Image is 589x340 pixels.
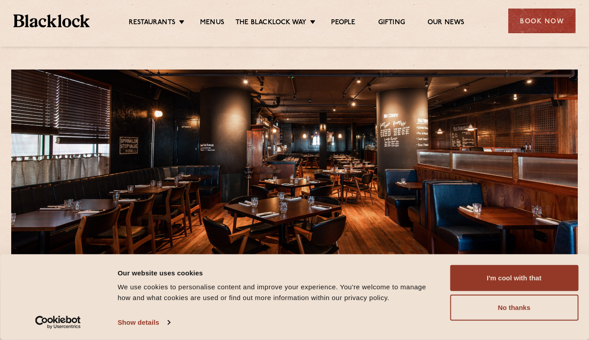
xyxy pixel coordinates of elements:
img: BL_Textured_Logo-footer-cropped.svg [13,14,90,27]
a: The Blacklock Way [236,18,306,28]
a: Restaurants [129,18,175,28]
a: Menus [200,18,224,28]
a: Gifting [378,18,405,28]
button: I'm cool with that [450,265,578,291]
div: Book Now [508,9,576,33]
div: Our website uses cookies [118,267,440,278]
a: Usercentrics Cookiebot - opens in a new window [19,316,97,329]
a: Our News [428,18,465,28]
button: No thanks [450,295,578,321]
a: Show details [118,316,170,329]
a: People [331,18,355,28]
div: We use cookies to personalise content and improve your experience. You're welcome to manage how a... [118,282,440,303]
